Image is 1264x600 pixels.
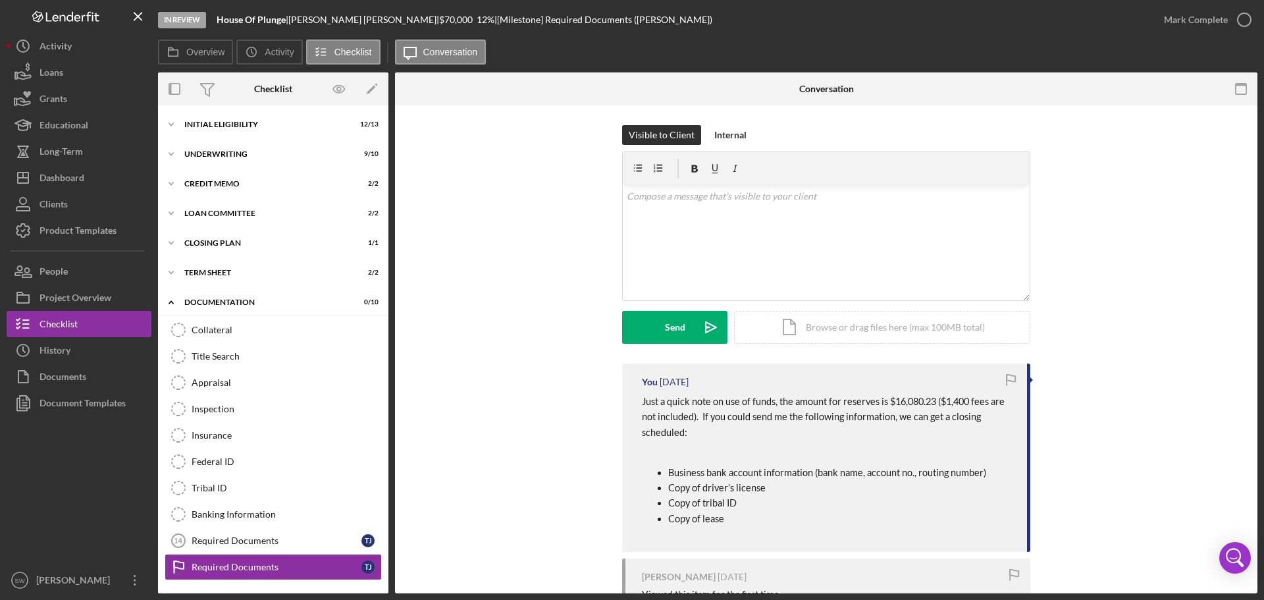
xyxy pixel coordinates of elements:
[1219,542,1251,574] div: Open Intercom Messenger
[184,150,346,158] div: UNDERWRITING
[184,180,346,188] div: CREDIT MEMO
[184,239,346,247] div: CLOSING PLAN
[184,269,346,277] div: TERM SHEET
[184,121,346,128] div: Initial Eligibility
[355,239,379,247] div: 1 / 1
[355,180,379,188] div: 2 / 2
[184,298,346,306] div: DOCUMENTATION
[355,121,379,128] div: 12 / 13
[355,269,379,277] div: 2 / 2
[184,209,346,217] div: LOAN COMMITTEE
[355,150,379,158] div: 9 / 10
[355,209,379,217] div: 2 / 2
[355,298,379,306] div: 0 / 10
